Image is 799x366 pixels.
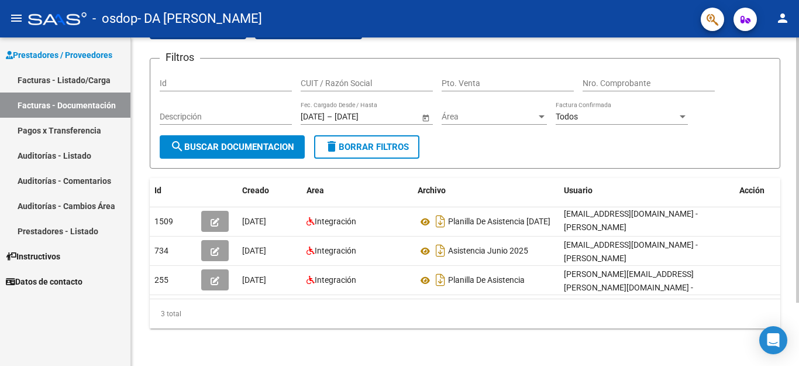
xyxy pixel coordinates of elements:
[170,139,184,153] mat-icon: search
[150,299,780,329] div: 3 total
[442,112,536,122] span: Área
[242,275,266,285] span: [DATE]
[315,275,356,285] span: Integración
[6,275,82,288] span: Datos de contacto
[418,186,446,195] span: Archivo
[315,217,356,226] span: Integración
[150,178,197,203] datatable-header-cell: Id
[137,6,262,32] span: - DA [PERSON_NAME]
[564,269,694,306] span: [PERSON_NAME][EMAIL_ADDRESS][PERSON_NAME][DOMAIN_NAME] - [PERSON_NAME]
[170,142,294,152] span: Buscar Documentacion
[564,209,698,232] span: [EMAIL_ADDRESS][DOMAIN_NAME] - [PERSON_NAME]
[776,11,790,25] mat-icon: person
[154,246,168,255] span: 734
[154,186,161,195] span: Id
[419,111,432,124] button: Open calendar
[9,11,23,25] mat-icon: menu
[448,217,550,227] span: Planilla De Asistencia [DATE]
[6,250,60,263] span: Instructivos
[564,186,593,195] span: Usuario
[242,217,266,226] span: [DATE]
[92,6,137,32] span: - osdop
[237,178,302,203] datatable-header-cell: Creado
[325,142,409,152] span: Borrar Filtros
[564,240,698,263] span: [EMAIL_ADDRESS][DOMAIN_NAME] - [PERSON_NAME]
[325,139,339,153] mat-icon: delete
[6,49,112,61] span: Prestadores / Proveedores
[327,112,332,122] span: –
[154,217,173,226] span: 1509
[315,246,356,255] span: Integración
[433,271,448,289] i: Descargar documento
[735,178,793,203] datatable-header-cell: Acción
[433,241,448,260] i: Descargar documento
[314,135,419,159] button: Borrar Filtros
[739,186,764,195] span: Acción
[413,178,559,203] datatable-header-cell: Archivo
[335,112,392,122] input: End date
[302,178,413,203] datatable-header-cell: Area
[242,186,269,195] span: Creado
[160,49,200,66] h3: Filtros
[559,178,735,203] datatable-header-cell: Usuario
[759,326,787,354] div: Open Intercom Messenger
[448,276,525,285] span: Planilla De Asistencia
[306,186,324,195] span: Area
[448,247,528,256] span: Asistencia Junio 2025
[154,275,168,285] span: 255
[556,112,578,121] span: Todos
[160,135,305,159] button: Buscar Documentacion
[433,212,448,231] i: Descargar documento
[301,112,325,122] input: Start date
[242,246,266,255] span: [DATE]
